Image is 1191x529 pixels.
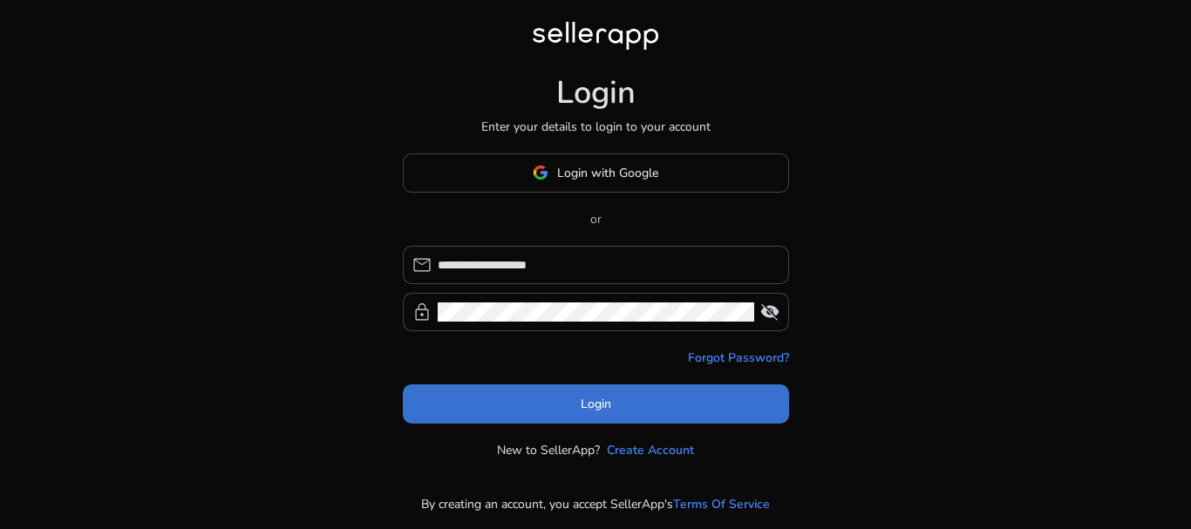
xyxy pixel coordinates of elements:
button: Login with Google [403,153,789,193]
span: visibility_off [759,302,780,322]
img: google-logo.svg [533,165,548,180]
span: mail [412,254,432,275]
button: Login [403,384,789,424]
span: lock [412,302,432,322]
span: Login with Google [557,164,658,182]
h1: Login [556,74,636,112]
p: Enter your details to login to your account [481,118,711,136]
p: New to SellerApp? [497,441,600,459]
a: Forgot Password? [688,349,789,367]
p: or [403,210,789,228]
a: Terms Of Service [673,495,770,513]
a: Create Account [607,441,694,459]
span: Login [581,395,611,413]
